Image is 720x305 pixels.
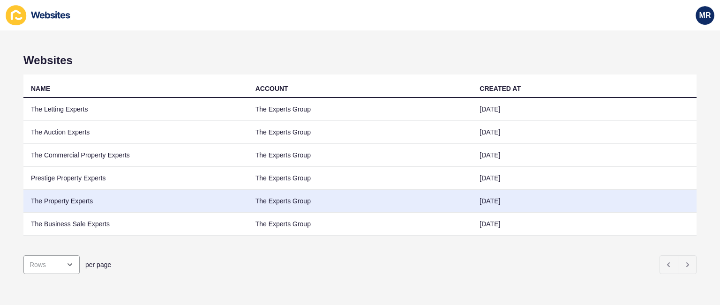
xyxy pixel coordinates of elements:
td: The Experts Group [248,190,472,213]
td: The Experts Group [248,98,472,121]
td: The Experts Group [248,167,472,190]
td: [DATE] [472,213,697,236]
td: The Experts Group [248,213,472,236]
td: [DATE] [472,190,697,213]
td: [DATE] [472,98,697,121]
td: The Property Experts [23,190,248,213]
div: open menu [23,255,80,274]
div: ACCOUNT [255,84,288,93]
td: The Auction Experts [23,121,248,144]
span: per page [85,260,111,269]
td: The Commercial Property Experts [23,144,248,167]
div: NAME [31,84,50,93]
div: CREATED AT [480,84,521,93]
span: MR [699,11,711,20]
td: [DATE] [472,167,697,190]
td: The Experts Group [248,144,472,167]
td: The Business Sale Experts [23,213,248,236]
td: Prestige Property Experts [23,167,248,190]
td: The Letting Experts [23,98,248,121]
td: The Experts Group [248,121,472,144]
td: [DATE] [472,121,697,144]
h1: Websites [23,54,697,67]
td: [DATE] [472,144,697,167]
